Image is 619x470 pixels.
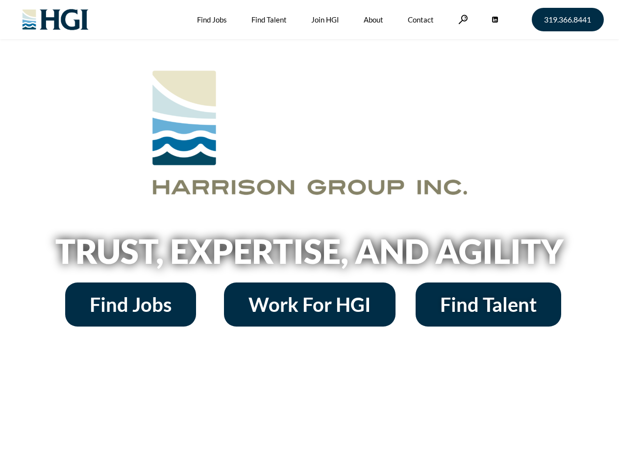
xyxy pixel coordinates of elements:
h2: Trust, Expertise, and Agility [30,235,589,268]
a: Find Talent [416,282,561,327]
a: Search [458,15,468,24]
span: 319.366.8441 [544,16,591,23]
span: Find Jobs [90,295,172,314]
span: Work For HGI [248,295,371,314]
a: Work For HGI [224,282,396,327]
a: 319.366.8441 [532,8,604,31]
a: Find Jobs [65,282,196,327]
span: Find Talent [440,295,537,314]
